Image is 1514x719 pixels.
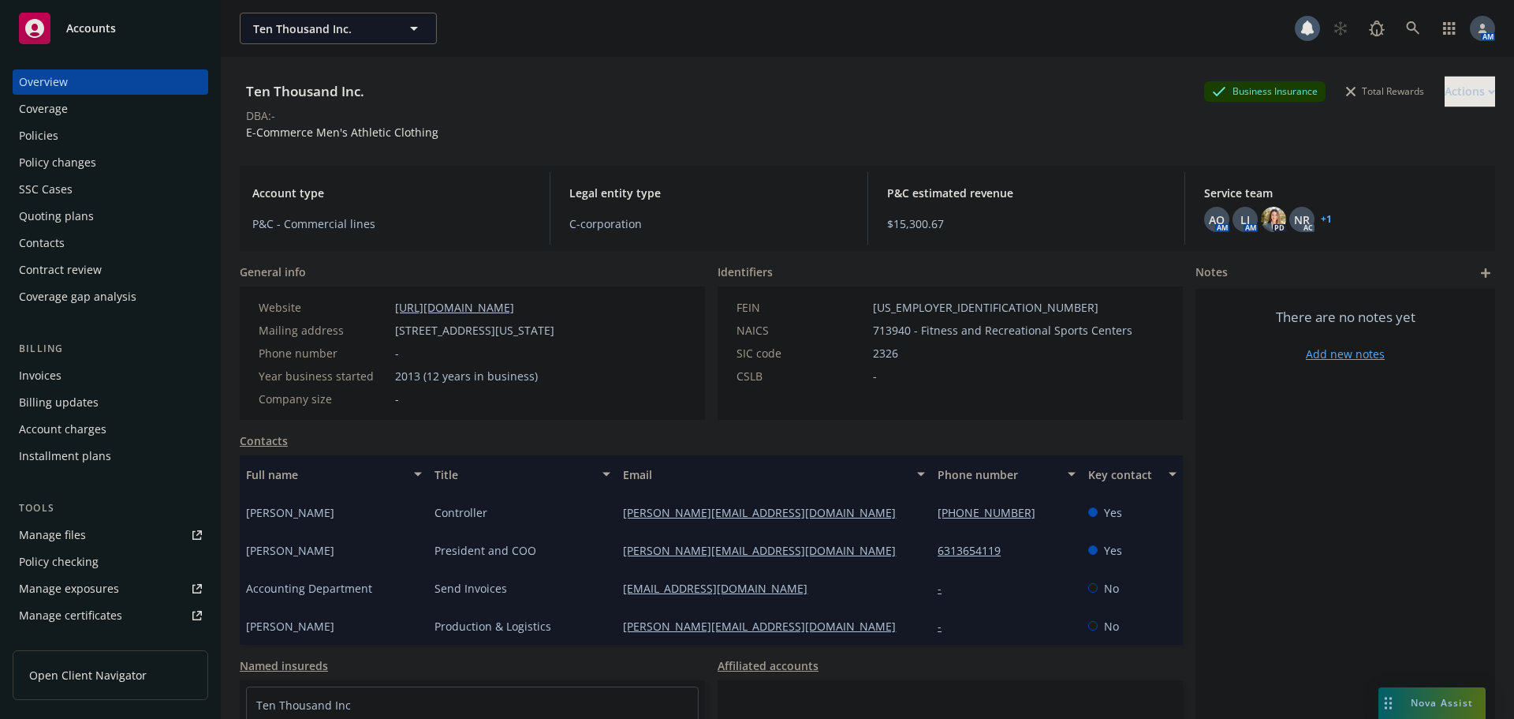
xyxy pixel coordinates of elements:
[19,549,99,575] div: Policy checking
[395,322,554,339] span: [STREET_ADDRESS][US_STATE]
[13,257,208,283] a: Contract review
[938,581,954,596] a: -
[887,215,1165,232] span: $15,300.67
[1411,696,1473,710] span: Nova Assist
[395,345,399,361] span: -
[13,284,208,309] a: Coverage gap analysis
[434,580,507,597] span: Send Invoices
[19,576,119,601] div: Manage exposures
[240,455,428,493] button: Full name
[395,300,514,315] a: [URL][DOMAIN_NAME]
[19,603,122,628] div: Manage certificates
[1104,542,1122,559] span: Yes
[13,390,208,415] a: Billing updates
[623,505,908,520] a: [PERSON_NAME][EMAIL_ADDRESS][DOMAIN_NAME]
[19,123,58,148] div: Policies
[253,21,390,37] span: Ten Thousand Inc.
[19,150,96,175] div: Policy changes
[252,215,531,232] span: P&C - Commercial lines
[29,667,147,683] span: Open Client Navigator
[1445,77,1495,107] div: Actions
[873,345,898,361] span: 2326
[1276,308,1415,327] span: There are no notes yet
[19,69,68,95] div: Overview
[19,230,65,256] div: Contacts
[246,580,372,597] span: Accounting Department
[246,466,405,483] div: Full name
[617,455,931,493] button: Email
[19,363,62,388] div: Invoices
[66,22,116,35] span: Accounts
[19,177,73,202] div: SSC Cases
[623,619,908,634] a: [PERSON_NAME][EMAIL_ADDRESS][DOMAIN_NAME]
[13,576,208,601] a: Manage exposures
[1204,81,1326,101] div: Business Insurance
[256,698,351,713] a: Ten Thousand Inc
[1104,504,1122,521] span: Yes
[246,107,275,124] div: DBA: -
[13,417,208,442] a: Account charges
[1209,212,1225,228] span: AO
[13,230,208,256] a: Contacts
[1306,346,1385,362] a: Add new notes
[13,204,208,229] a: Quoting plans
[259,299,389,316] div: Website
[252,185,531,201] span: Account type
[1204,185,1482,201] span: Service team
[13,6,208,51] a: Accounts
[938,466,1058,483] div: Phone number
[13,150,208,175] a: Policy changes
[434,542,536,559] span: President and COO
[13,123,208,148] a: Policies
[19,444,111,469] div: Installment plans
[19,522,86,548] div: Manage files
[13,549,208,575] a: Policy checking
[428,455,617,493] button: Title
[259,368,389,384] div: Year business started
[246,504,334,521] span: [PERSON_NAME]
[736,368,867,384] div: CSLB
[623,543,908,558] a: [PERSON_NAME][EMAIL_ADDRESS][DOMAIN_NAME]
[246,618,334,635] span: [PERSON_NAME]
[938,543,1013,558] a: 6313654119
[1261,207,1286,232] img: photo
[1434,13,1465,44] a: Switch app
[434,618,551,635] span: Production & Logistics
[1397,13,1429,44] a: Search
[931,455,1082,493] button: Phone number
[19,284,136,309] div: Coverage gap analysis
[569,185,848,201] span: Legal entity type
[1088,466,1159,483] div: Key contact
[1378,687,1486,719] button: Nova Assist
[718,657,819,674] a: Affiliated accounts
[19,96,68,122] div: Coverage
[259,391,389,407] div: Company size
[873,299,1098,316] span: [US_EMPLOYER_IDENTIFICATION_NUMBER]
[887,185,1165,201] span: P&C estimated revenue
[13,341,208,357] div: Billing
[873,322,1132,339] span: 713940 - Fitness and Recreational Sports Centers
[259,322,389,339] div: Mailing address
[1240,212,1250,228] span: LI
[623,466,908,483] div: Email
[13,500,208,516] div: Tools
[240,264,306,280] span: General info
[13,69,208,95] a: Overview
[19,204,94,229] div: Quoting plans
[19,390,99,415] div: Billing updates
[569,215,848,232] span: C-corporation
[938,619,954,634] a: -
[434,504,487,521] span: Controller
[938,505,1048,520] a: [PHONE_NUMBER]
[13,522,208,548] a: Manage files
[736,345,867,361] div: SIC code
[736,322,867,339] div: NAICS
[1476,264,1495,283] a: add
[13,630,208,655] a: Manage claims
[623,581,820,596] a: [EMAIL_ADDRESS][DOMAIN_NAME]
[240,13,437,44] button: Ten Thousand Inc.
[395,368,538,384] span: 2013 (12 years in business)
[13,363,208,388] a: Invoices
[1321,215,1332,224] a: +1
